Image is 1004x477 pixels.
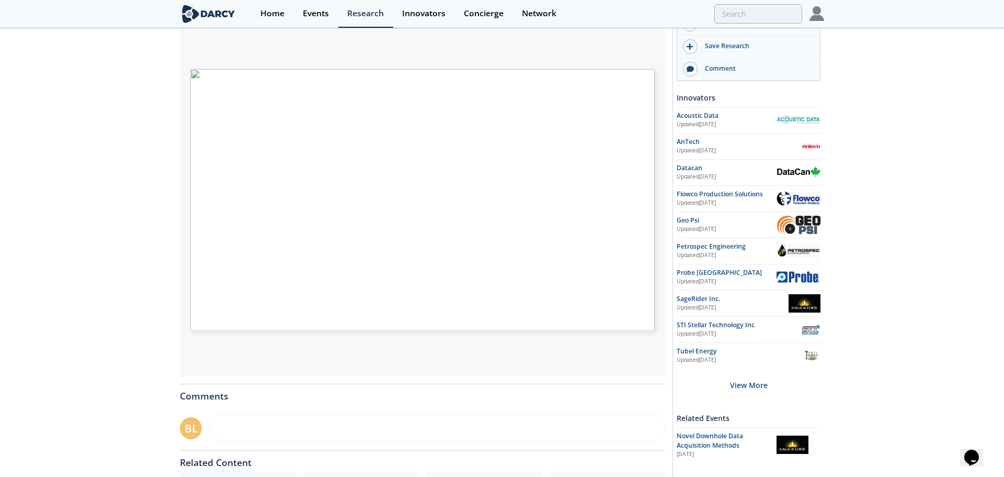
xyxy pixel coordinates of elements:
[802,347,820,365] img: Tubel Energy
[677,190,777,199] div: Flowco Production Solutions
[464,9,504,18] div: Concierge
[180,417,202,439] div: BL
[677,278,777,286] div: Updated [DATE]
[698,41,815,51] div: Save Research
[677,330,802,338] div: Updated [DATE]
[777,436,808,454] img: SageRider Inc.
[960,435,994,467] iframe: chat widget
[677,356,802,364] div: Updated [DATE]
[677,320,820,339] a: STI Stellar Technology Inc Updated[DATE] STI Stellar Technology Inc
[677,120,777,129] div: Updated [DATE]
[677,268,820,286] a: Probe [GEOGRAPHIC_DATA] Updated[DATE] Probe USA
[677,268,777,278] div: Probe [GEOGRAPHIC_DATA]
[677,294,820,313] a: SageRider Inc. Updated[DATE] SageRider Inc.
[677,147,802,155] div: Updated [DATE]
[777,243,820,258] img: Petrospec Engineering
[180,384,665,401] div: Comments
[677,450,769,459] div: [DATE]
[677,137,802,147] div: AnTech
[677,111,777,120] div: Acoustic Data
[777,191,820,206] img: Flowco Production Solutions
[180,5,237,23] img: logo-wide.svg
[677,294,789,304] div: SageRider Inc.
[777,167,820,179] img: Datacan
[677,304,789,312] div: Updated [DATE]
[677,242,820,260] a: Petrospec Engineering Updated[DATE] Petrospec Engineering
[677,163,820,182] a: Datacan Updated[DATE] Datacan
[677,111,820,129] a: Acoustic Data Updated[DATE] Acoustic Data
[522,9,556,18] div: Network
[809,6,824,21] img: Profile
[677,216,777,225] div: Geo Psi
[677,173,777,181] div: Updated [DATE]
[677,216,820,234] a: Geo Psi Updated[DATE] Geo Psi
[347,9,384,18] div: Research
[677,88,820,107] div: Innovators
[677,431,743,450] span: Novel Downhole Data Acquisition Methods
[303,9,329,18] div: Events
[677,347,820,365] a: Tubel Energy Updated[DATE] Tubel Energy
[677,431,820,459] a: Novel Downhole Data Acquisition Methods [DATE] SageRider Inc.
[677,251,777,260] div: Updated [DATE]
[698,64,815,73] div: Comment
[777,216,820,234] img: Geo Psi
[677,225,777,234] div: Updated [DATE]
[677,409,820,427] div: Related Events
[260,9,284,18] div: Home
[777,271,820,283] img: Probe USA
[402,9,446,18] div: Innovators
[180,451,665,468] div: Related Content
[777,115,820,124] img: Acoustic Data
[677,163,777,173] div: Datacan
[789,294,820,313] img: SageRider Inc.
[677,199,777,207] div: Updated [DATE]
[714,4,802,24] input: Advanced Search
[677,242,777,251] div: Petrospec Engineering
[677,320,802,330] div: STI Stellar Technology Inc
[802,320,820,339] img: STI Stellar Technology Inc
[677,137,820,156] a: AnTech Updated[DATE] AnTech
[802,137,820,156] img: AnTech
[677,347,802,356] div: Tubel Energy
[677,190,820,208] a: Flowco Production Solutions Updated[DATE] Flowco Production Solutions
[677,369,820,402] div: View More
